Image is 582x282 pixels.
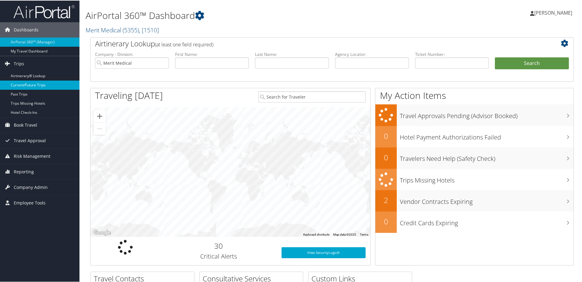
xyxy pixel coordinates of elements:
span: Company Admin [14,179,48,194]
a: 0Credit Cards Expiring [375,211,573,232]
a: 2Vendor Contracts Expiring [375,190,573,211]
span: Map data ©2025 [333,232,356,236]
h2: 0 [375,130,397,141]
span: Risk Management [14,148,50,163]
h3: Critical Alerts [165,251,272,260]
h3: Vendor Contracts Expiring [400,194,573,205]
span: Trips [14,56,24,71]
span: ( 5355 ) [123,25,139,34]
span: Dashboards [14,22,39,37]
label: Agency Locator: [335,51,409,57]
h2: 0 [375,216,397,226]
a: [PERSON_NAME] [530,3,578,21]
h1: My Action Items [375,89,573,101]
h2: 2 [375,194,397,205]
h2: Airtinerary Lookup [95,38,529,48]
span: (at least one field required) [155,41,213,47]
button: Keyboard shortcuts [303,232,330,236]
span: [PERSON_NAME] [534,9,572,16]
img: airportal-logo.png [13,4,75,18]
a: 0Travelers Need Help (Safety Check) [375,147,573,168]
a: Open this area in Google Maps (opens a new window) [92,228,112,236]
button: Zoom out [94,122,106,134]
h3: Travel Approvals Pending (Advisor Booked) [400,108,573,120]
span: Reporting [14,164,34,179]
a: Merit Medical [86,25,159,34]
a: Terms (opens in new tab) [360,232,368,236]
a: View SecurityLogic® [282,247,366,258]
button: Zoom in [94,110,106,122]
button: Search [495,57,569,69]
h2: 30 [165,240,272,251]
span: , [ 1510 ] [139,25,159,34]
img: Google [92,228,112,236]
a: Trips Missing Hotels [375,168,573,190]
label: Last Name: [255,51,329,57]
h1: AirPortal 360™ Dashboard [86,9,414,21]
span: Employee Tools [14,195,46,210]
label: Company - Division: [95,51,169,57]
input: Search for Traveler [258,91,366,102]
a: Travel Approvals Pending (Advisor Booked) [375,104,573,125]
h3: Credit Cards Expiring [400,215,573,227]
label: Ticket Number: [415,51,489,57]
h2: 0 [375,152,397,162]
span: Book Travel [14,117,37,132]
h3: Hotel Payment Authorizations Failed [400,129,573,141]
h1: Traveling [DATE] [95,89,163,101]
h3: Trips Missing Hotels [400,172,573,184]
span: Travel Approval [14,132,46,148]
label: First Name: [175,51,249,57]
a: 0Hotel Payment Authorizations Failed [375,125,573,147]
h3: Travelers Need Help (Safety Check) [400,151,573,162]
